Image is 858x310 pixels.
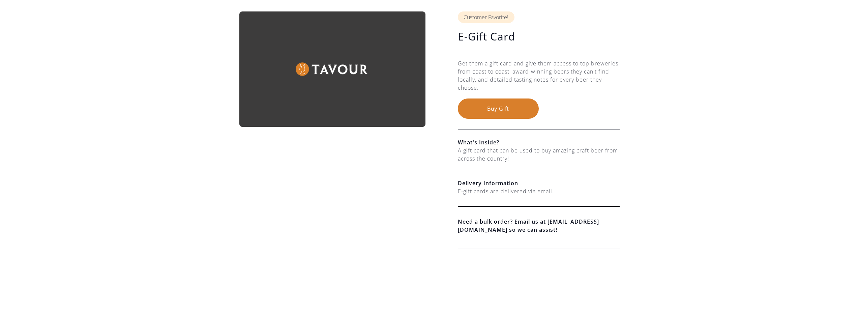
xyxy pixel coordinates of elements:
[458,138,620,146] h6: What's Inside?
[458,11,514,23] div: Customer Favorite!
[458,98,539,119] button: Buy Gift
[458,187,620,195] div: E-gift cards are delivered via email.
[458,146,620,163] div: A gift card that can be used to buy amazing craft beer from across the country!
[458,179,620,187] h6: Delivery Information
[458,59,620,98] div: Get them a gift card and give them access to top breweries from coast to coast, award-winning bee...
[458,218,620,234] a: Need a bulk order? Email us at [EMAIL_ADDRESS][DOMAIN_NAME] so we can assist!
[458,30,620,43] h1: E-Gift Card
